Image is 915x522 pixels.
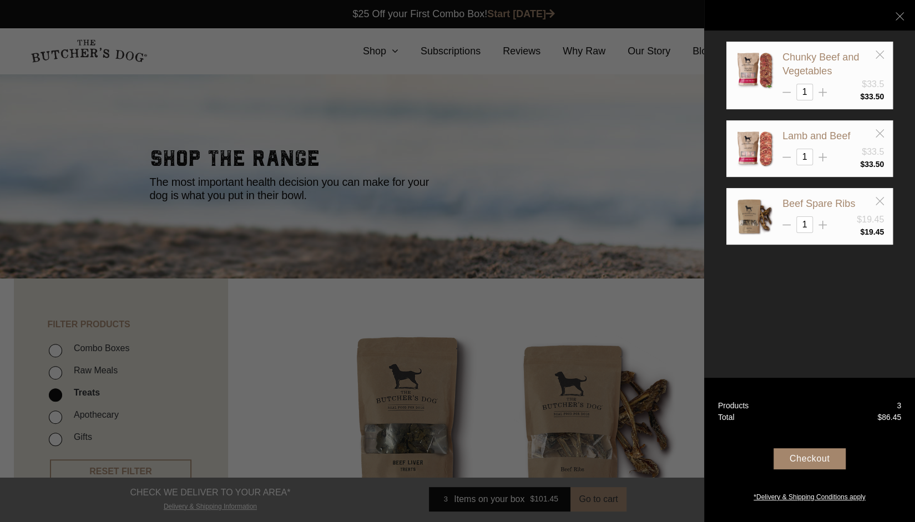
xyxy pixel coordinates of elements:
bdi: 86.45 [877,413,901,422]
a: Beef Spare Ribs [782,198,855,209]
div: Checkout [774,448,846,469]
a: Lamb and Beef [782,130,850,141]
img: Beef Spare Ribs [735,197,774,236]
div: 3 [897,400,901,412]
a: Chunky Beef and Vegetables [782,52,859,77]
div: $33.5 [862,145,884,159]
span: $ [860,227,865,236]
span: $ [877,413,882,422]
div: $33.5 [862,78,884,91]
img: Lamb and Beef [735,129,774,168]
a: *Delivery & Shipping Conditions apply [704,489,915,502]
bdi: 19.45 [860,227,884,236]
div: Products [718,400,749,412]
a: Products 3 Total $86.45 Checkout [704,378,915,522]
bdi: 33.50 [860,92,884,101]
span: $ [860,92,865,101]
div: Total [718,412,735,423]
span: $ [860,160,865,169]
bdi: 33.50 [860,160,884,169]
img: Chunky Beef and Vegetables [735,50,774,89]
div: $19.45 [857,213,884,226]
